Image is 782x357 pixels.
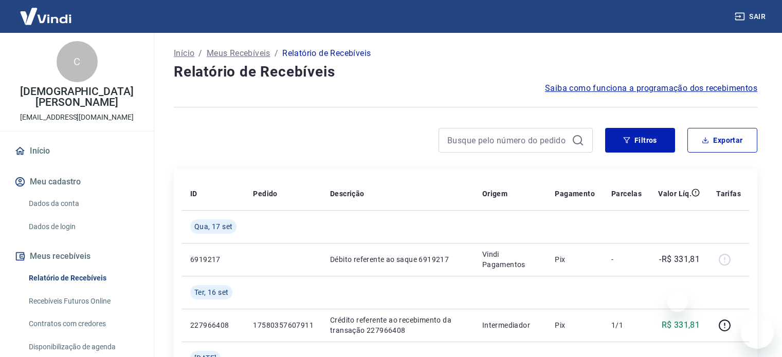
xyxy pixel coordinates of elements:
[716,189,741,199] p: Tarifas
[194,287,228,297] span: Ter, 16 set
[8,86,146,108] p: [DEMOGRAPHIC_DATA][PERSON_NAME]
[174,47,194,60] a: Início
[12,171,141,193] button: Meu cadastro
[12,1,79,32] img: Vindi
[605,128,675,153] button: Filtros
[282,47,371,60] p: Relatório de Recebíveis
[25,291,141,312] a: Recebíveis Futuros Online
[198,47,202,60] p: /
[482,189,507,199] p: Origem
[25,313,141,334] a: Contratos com credores
[12,140,141,162] a: Início
[482,320,538,330] p: Intermediador
[190,189,197,199] p: ID
[741,316,774,349] iframe: Botão para abrir a janela de mensagens
[555,320,595,330] p: Pix
[330,189,365,199] p: Descrição
[545,82,757,95] a: Saiba como funciona a programação dos recebimentos
[253,320,314,330] p: 17580357607911
[25,193,141,214] a: Dados da conta
[25,216,141,237] a: Dados de login
[174,62,757,82] h4: Relatório de Recebíveis
[611,189,642,199] p: Parcelas
[659,253,700,266] p: -R$ 331,81
[687,128,757,153] button: Exportar
[57,41,98,82] div: C
[20,112,134,123] p: [EMAIL_ADDRESS][DOMAIN_NAME]
[330,315,466,335] p: Crédito referente ao recebimento da transação 227966408
[611,320,642,330] p: 1/1
[667,291,688,312] iframe: Fechar mensagem
[25,268,141,289] a: Relatório de Recebíveis
[190,320,237,330] p: 227966408
[733,7,770,26] button: Sair
[611,254,642,265] p: -
[253,189,277,199] p: Pedido
[275,47,278,60] p: /
[482,249,538,270] p: Vindi Pagamentos
[194,221,232,232] span: Qua, 17 set
[12,245,141,268] button: Meus recebíveis
[555,189,595,199] p: Pagamento
[662,319,700,331] p: R$ 331,81
[207,47,270,60] a: Meus Recebíveis
[555,254,595,265] p: Pix
[330,254,466,265] p: Débito referente ao saque 6919217
[658,189,692,199] p: Valor Líq.
[190,254,237,265] p: 6919217
[447,133,568,148] input: Busque pelo número do pedido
